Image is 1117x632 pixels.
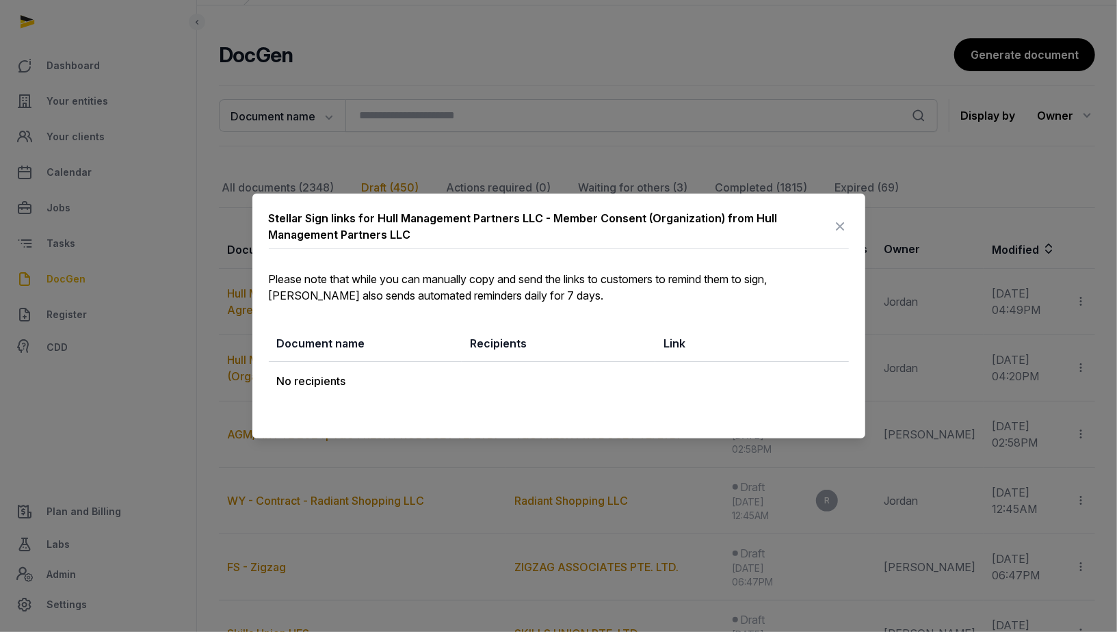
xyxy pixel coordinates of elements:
[269,271,849,304] p: Please note that while you can manually copy and send the links to customers to remind them to si...
[269,326,462,362] th: Document name
[655,326,849,362] th: Link
[269,210,832,243] div: Stellar Sign links for Hull Management Partners LLC - Member Consent (Organization) from Hull Man...
[269,362,849,401] td: No recipients
[462,326,655,362] th: Recipients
